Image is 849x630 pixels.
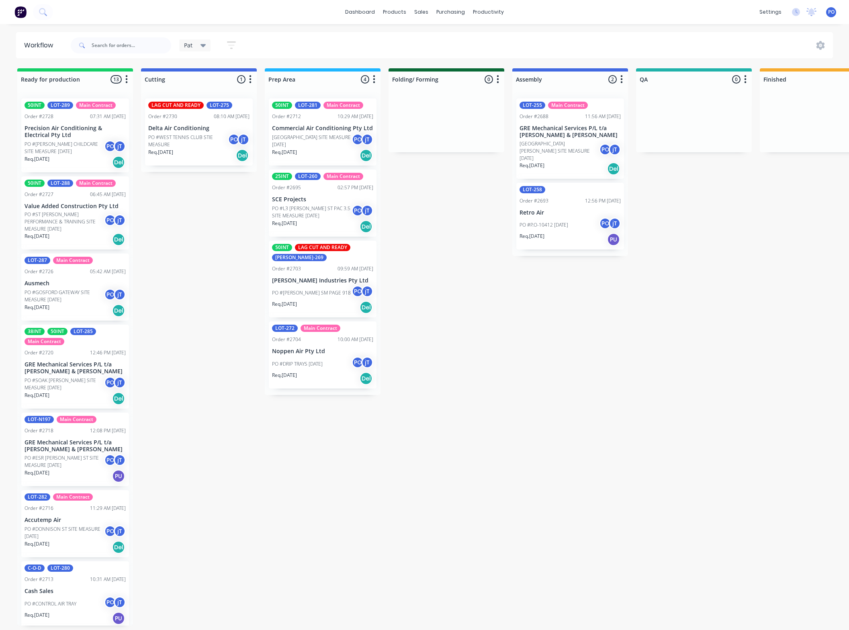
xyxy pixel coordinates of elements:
[90,113,126,120] div: 07:31 AM [DATE]
[352,205,364,217] div: PO
[214,113,250,120] div: 08:10 AM [DATE]
[338,336,373,343] div: 10:00 AM [DATE]
[112,156,125,169] div: Del
[25,576,53,583] div: Order #2713
[323,173,363,180] div: Main Contract
[516,183,624,250] div: LOT-258Order #269312:56 PM [DATE]Retro AirPO #P.O-10412 [DATE]POjTReq.[DATE]PU
[520,197,548,205] div: Order #2693
[301,325,340,332] div: Main Contract
[47,102,73,109] div: LOT-289
[25,517,126,524] p: Accutemp Air
[272,134,352,148] p: [GEOGRAPHIC_DATA] SITE MEASURE [DATE]
[25,268,53,275] div: Order #2726
[25,427,53,434] div: Order #2718
[21,561,129,628] div: C-O-DLOT-280Order #271310:31 AM [DATE]Cash SalesPO #CONTROL AIR TRAYPOjTReq.[DATE]PU
[609,143,621,155] div: jT
[432,6,469,18] div: purchasing
[104,525,116,537] div: PO
[272,102,292,109] div: 50INT
[25,141,104,155] p: PO #[PERSON_NAME] CHILDCARE SITE MEASURE [DATE]
[47,328,68,335] div: 50INT
[272,113,301,120] div: Order #2712
[25,257,50,264] div: LOT-287
[410,6,432,18] div: sales
[520,113,548,120] div: Order #2688
[516,98,624,179] div: LOT-255Main ContractOrder #268811:56 AM [DATE]GRE Mechanical Services P/L t/a [PERSON_NAME] & [PE...
[25,203,126,210] p: Value Added Construction Pty Ltd
[25,493,50,501] div: LOT-282
[148,125,250,132] p: Delta Air Conditioning
[25,289,104,303] p: PO #GOSFORD GATEWAY SITE MEASURE [DATE]
[295,102,321,109] div: LOT-281
[341,6,379,18] a: dashboard
[272,125,373,132] p: Commercial Air Conditioning Pty Ltd
[114,214,126,226] div: jT
[25,304,49,311] p: Req. [DATE]
[104,596,116,608] div: PO
[520,209,621,216] p: Retro Air
[272,196,373,203] p: SCE Projects
[148,134,228,148] p: PO #WEST TENNIS CLUB STIE MEASURE
[25,600,76,607] p: PO #CONTROL AIR TRAY
[520,221,568,229] p: PO #P.O-10412 [DATE]
[25,191,53,198] div: Order #2727
[295,173,321,180] div: LOT-260
[21,98,129,172] div: 50INTLOT-289Main ContractOrder #272807:31 AM [DATE]Precision Air Conditioning & Electrical Pty Lt...
[53,257,93,264] div: Main Contract
[236,149,249,162] div: Del
[25,469,49,477] p: Req. [DATE]
[360,220,372,233] div: Del
[379,6,410,18] div: products
[104,454,116,466] div: PO
[269,170,376,237] div: 25INTLOT-260Main ContractOrder #269502:57 PM [DATE]SCE ProjectsPO #L3 [PERSON_NAME] ST PAC 3.5 SI...
[25,328,45,335] div: 38INT
[53,493,93,501] div: Main Contract
[114,376,126,389] div: jT
[76,180,116,187] div: Main Contract
[145,98,253,166] div: LAG CUT AND READYLOT-275Order #273008:10 AM [DATE]Delta Air ConditioningPO #WEST TENNIS CLUB STIE...
[237,133,250,145] div: jT
[269,98,376,166] div: 50INTLOT-281Main ContractOrder #271210:29 AM [DATE]Commercial Air Conditioning Pty Ltd[GEOGRAPHIC...
[21,176,129,250] div: 50INTLOT-288Main ContractOrder #272706:45 AM [DATE]Value Added Construction Pty LtdPO #ST [PERSON...
[272,301,297,308] p: Req. [DATE]
[47,180,73,187] div: LOT-288
[25,361,126,375] p: GRE Mechanical Services P/L t/a [PERSON_NAME] & [PERSON_NAME]
[21,254,129,321] div: LOT-287Main ContractOrder #272605:42 AM [DATE]AusmechPO #GOSFORD GATEWAY SITE MEASURE [DATE]POjTR...
[21,413,129,487] div: LOT-N197Main ContractOrder #271812:08 PM [DATE]GRE Mechanical Services P/L t/a [PERSON_NAME] & [P...
[21,325,129,409] div: 38INT50INTLOT-285Main ContractOrder #272012:46 PM [DATE]GRE Mechanical Services P/L t/a [PERSON_N...
[361,356,373,368] div: jT
[90,576,126,583] div: 10:31 AM [DATE]
[148,113,177,120] div: Order #2730
[520,140,599,162] p: [GEOGRAPHIC_DATA][PERSON_NAME] SITE MEASURE [DATE]
[360,372,372,385] div: Del
[360,149,372,162] div: Del
[272,325,298,332] div: LOT-272
[25,540,49,548] p: Req. [DATE]
[25,280,126,287] p: Ausmech
[184,41,192,49] span: Pat
[90,505,126,512] div: 11:29 AM [DATE]
[361,133,373,145] div: jT
[25,349,53,356] div: Order #2720
[90,191,126,198] div: 06:45 AM [DATE]
[25,338,64,345] div: Main Contract
[92,37,171,53] input: Search for orders...
[520,102,545,109] div: LOT-255
[599,143,611,155] div: PO
[25,454,104,469] p: PO #ESR [PERSON_NAME] ST SITE MEASURE [DATE]
[272,360,323,368] p: PO #DRIP TRAYS [DATE]
[360,301,372,314] div: Del
[548,102,588,109] div: Main Contract
[112,233,125,246] div: Del
[114,454,126,466] div: jT
[599,217,611,229] div: PO
[112,470,125,483] div: PU
[148,149,173,156] p: Req. [DATE]
[585,197,621,205] div: 12:56 PM [DATE]
[112,541,125,554] div: Del
[352,356,364,368] div: PO
[272,372,297,379] p: Req. [DATE]
[228,133,240,145] div: PO
[338,113,373,120] div: 10:29 AM [DATE]
[104,376,116,389] div: PO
